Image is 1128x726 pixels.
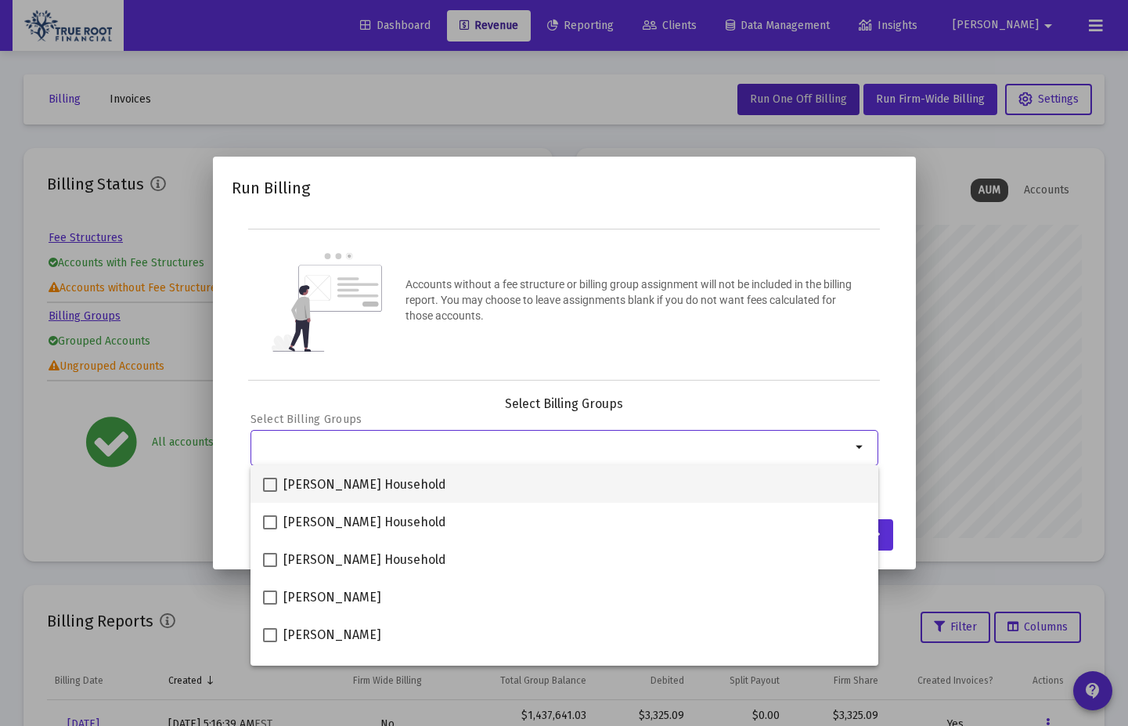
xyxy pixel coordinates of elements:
div: Select Billing Groups [250,396,878,412]
span: [PERSON_NAME] and [PERSON_NAME] [283,663,508,682]
mat-chip-list: Selection [258,438,851,457]
span: [PERSON_NAME] Household [283,475,446,494]
span: [PERSON_NAME] Household [283,513,446,532]
span: [PERSON_NAME] Household [283,551,446,569]
label: Select Billing Groups [250,413,362,426]
a: Cancel [236,527,315,543]
p: Accounts without a fee structure or billing group assignment will not be included in the billing ... [405,276,856,323]
span: [PERSON_NAME] [283,588,381,607]
span: [PERSON_NAME] [283,626,381,645]
mat-icon: arrow_drop_down [851,438,870,457]
img: question [272,253,382,352]
h2: Run Billing [232,175,310,200]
